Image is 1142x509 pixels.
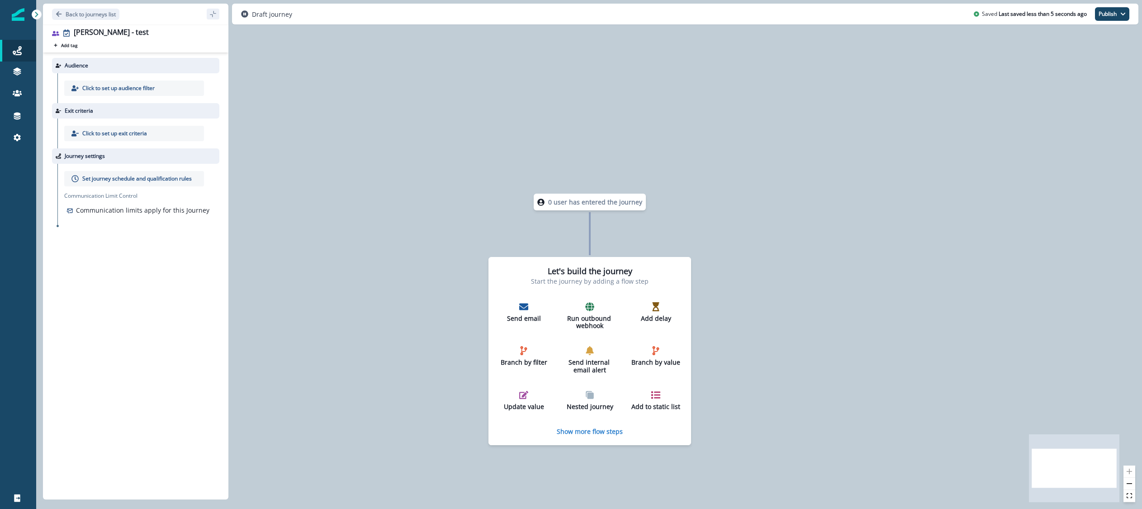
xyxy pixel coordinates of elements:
p: Run outbound webhook [565,315,615,330]
button: Publish [1095,7,1129,21]
div: Let's build the journeyStart the journey by adding a flow stepSend emailRun outbound webhookAdd d... [488,257,691,445]
p: Click to set up exit criteria [82,129,147,138]
p: Nested journey [565,403,615,411]
button: Send internal email alert [561,343,618,378]
button: Branch by filter [495,343,552,370]
p: Click to set up audience filter [82,84,155,92]
button: Add tag [52,42,79,49]
p: Audience [65,62,88,70]
p: Communication Limit Control [64,192,219,200]
p: Last saved less than 5 seconds ago [999,10,1087,18]
p: Communication limits apply for this Journey [76,205,209,215]
button: Update value [495,387,552,414]
p: Back to journeys list [66,10,116,18]
button: Add delay [627,299,684,326]
button: Run outbound webhook [561,299,618,334]
button: Add to static list [627,387,684,414]
button: sidebar collapse toggle [207,9,219,19]
p: Update value [499,403,549,411]
p: Send internal email alert [565,359,615,374]
button: fit view [1123,490,1135,502]
button: Go back [52,9,119,20]
button: Branch by value [627,343,684,370]
p: Branch by filter [499,359,549,366]
p: Add to static list [631,403,681,411]
img: Inflection [12,8,24,21]
p: Branch by value [631,359,681,366]
div: [PERSON_NAME] - test [74,28,149,38]
p: Send email [499,315,549,323]
p: Saved [982,10,997,18]
p: Add tag [61,43,77,48]
h2: Let's build the journey [548,266,632,276]
p: 0 user has entered the journey [548,197,642,207]
p: Draft journey [252,10,292,19]
p: Add delay [631,315,681,323]
button: Show more flow steps [557,427,623,436]
p: Exit criteria [65,107,93,115]
p: Start the journey by adding a flow step [531,276,649,286]
p: Journey settings [65,152,105,160]
button: Send email [495,299,552,326]
button: zoom out [1123,478,1135,490]
p: Set journey schedule and qualification rules [82,175,192,183]
div: 0 user has entered the journey [503,194,677,210]
button: Nested journey [561,387,618,414]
